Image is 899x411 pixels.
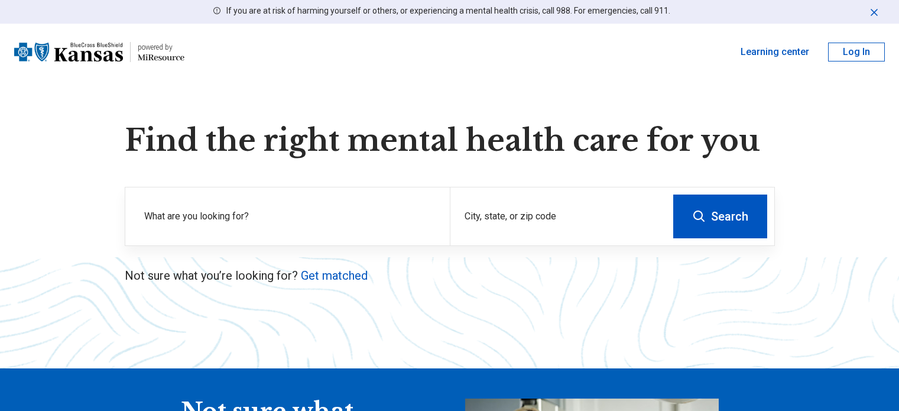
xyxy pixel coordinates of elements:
[138,42,184,53] div: powered by
[741,45,809,59] a: Learning center
[673,195,767,238] button: Search
[301,268,368,283] a: Get matched
[226,5,670,17] p: If you are at risk of harming yourself or others, or experiencing a mental health crisis, call 98...
[14,38,123,66] img: Blue Cross Blue Shield Kansas
[828,43,885,62] button: Log In
[144,209,436,224] label: What are you looking for?
[14,38,184,66] a: Blue Cross Blue Shield Kansaspowered by
[125,123,775,158] h1: Find the right mental health care for you
[868,5,880,19] button: Dismiss
[125,267,775,284] p: Not sure what you’re looking for?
